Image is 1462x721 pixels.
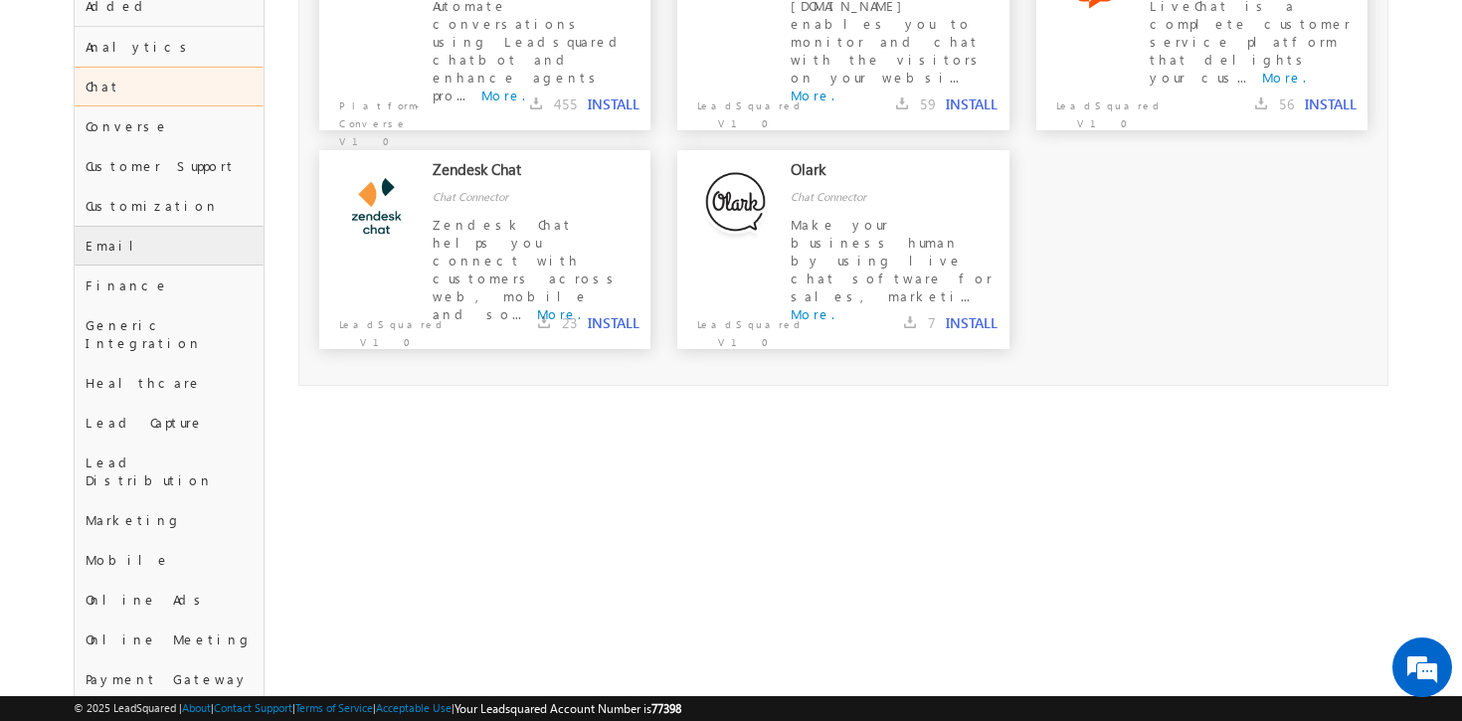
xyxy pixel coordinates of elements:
div: Chat [75,67,264,106]
button: INSTALL [588,95,640,113]
div: Customer Support [75,146,264,186]
div: Online Meeting [75,620,264,659]
button: INSTALL [1305,95,1357,113]
div: Online Ads [75,580,264,620]
p: Platform-Converse V1.0 [319,87,453,150]
img: d_60004797649_company_0_60004797649 [34,104,84,130]
div: Minimize live chat window [326,10,374,58]
span: 7 [928,313,936,332]
span: 56 [1279,94,1295,113]
p: LeadSquared V1.0 [677,87,811,132]
a: Contact Support [214,701,292,714]
span: 77398 [651,701,681,716]
p: LeadSquared V1.0 [319,305,453,351]
div: Marketing [75,500,264,540]
div: Customization [75,186,264,226]
button: INSTALL [946,314,998,332]
span: 59 [920,94,936,113]
div: Email [75,226,264,266]
div: Mobile [75,540,264,580]
img: Alternate Logo [334,164,419,249]
div: Chat with us now [103,104,334,130]
img: downloads [538,316,550,328]
img: downloads [896,97,908,109]
div: Lead Capture [75,403,264,443]
span: Zendesk Chat helps you connect with customers across web, mobile and so... [433,216,621,322]
p: LeadSquared V1.0 [1036,87,1170,132]
div: Payment Gateway [75,659,264,699]
p: LeadSquared V1.0 [677,305,811,351]
span: 23 [562,313,578,332]
div: Healthcare [75,363,264,403]
div: Analytics [75,27,264,67]
span: © 2025 LeadSquared | | | | | [74,699,681,718]
div: Olark [791,160,964,188]
a: More. [1262,69,1306,86]
button: INSTALL [588,314,640,332]
div: Lead Distribution [75,443,264,500]
a: Acceptable Use [376,701,452,714]
a: Terms of Service [295,701,373,714]
em: Start Chat [271,566,361,593]
div: Zendesk Chat [433,160,606,188]
div: Finance [75,266,264,305]
img: downloads [1255,97,1267,109]
img: downloads [530,97,542,109]
div: Generic Integration [75,305,264,363]
span: Make your business human by using live chat software for sales, marketi... [791,216,993,304]
img: downloads [904,316,916,328]
span: 455 [554,94,578,113]
img: Alternate Logo [693,164,778,249]
button: INSTALL [946,95,998,113]
span: Your Leadsquared Account Number is [455,701,681,716]
a: About [182,701,211,714]
div: Converse [75,106,264,146]
textarea: Type your message and hit 'Enter' [26,184,363,550]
